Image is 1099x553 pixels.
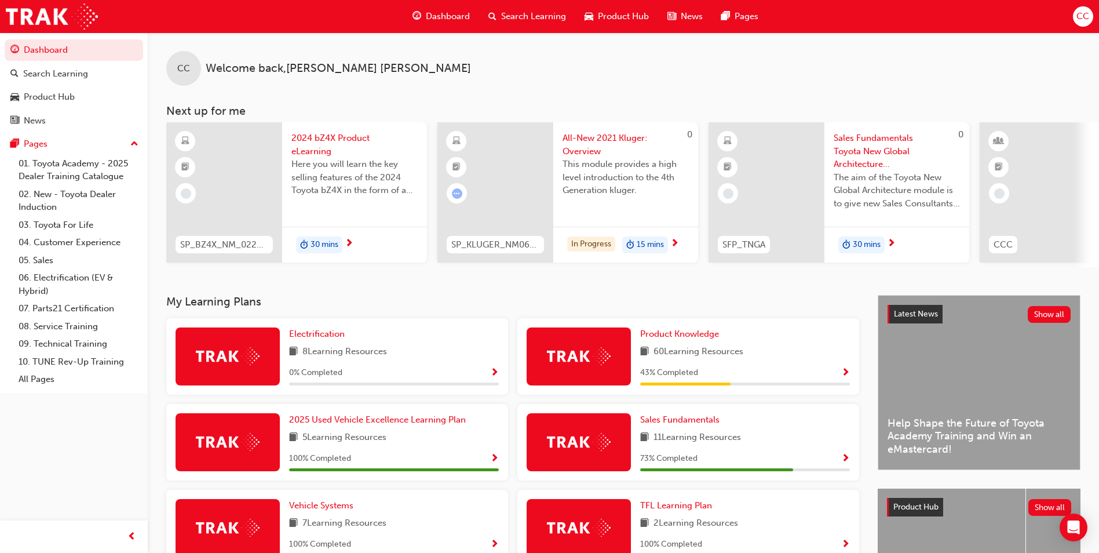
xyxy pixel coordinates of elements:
span: learningRecordVerb_NONE-icon [181,188,191,199]
span: Sales Fundamentals [640,414,720,425]
h3: My Learning Plans [166,295,859,308]
span: 0 [687,129,692,140]
div: Pages [24,137,48,151]
a: Latest NewsShow allHelp Shape the Future of Toyota Academy Training and Win an eMastercard! [878,295,1080,470]
span: 60 Learning Resources [653,345,743,359]
span: duration-icon [300,238,308,253]
a: 04. Customer Experience [14,234,143,252]
span: prev-icon [127,530,136,544]
a: All Pages [14,370,143,388]
button: Show Progress [841,366,850,380]
span: Sales Fundamentals Toyota New Global Architecture eLearning Module [834,132,960,171]
span: CC [177,62,190,75]
span: book-icon [289,345,298,359]
span: Here you will learn the key selling features of the 2024 Toyota bZ4X in the form of a virtual 6-p... [291,158,418,197]
a: 08. Service Training [14,318,143,336]
a: Product HubShow all [887,498,1071,516]
button: Show all [1028,306,1071,323]
a: Search Learning [5,63,143,85]
div: Open Intercom Messenger [1060,514,1087,541]
a: Product Knowledge [640,328,724,341]
span: Latest News [894,309,938,319]
span: Pages [735,10,758,23]
span: booktick-icon [995,160,1003,175]
div: News [24,114,46,128]
span: book-icon [289,431,298,445]
button: Show Progress [490,537,499,552]
a: Latest NewsShow all [888,305,1071,323]
img: Trak [547,519,611,537]
span: news-icon [667,9,676,24]
button: CC [1073,6,1093,27]
span: 8 Learning Resources [302,345,387,359]
span: learningResourceType_ELEARNING-icon [181,134,189,149]
span: next-icon [670,239,679,249]
span: duration-icon [626,238,634,253]
span: car-icon [10,92,19,103]
img: Trak [6,3,98,30]
a: 02. New - Toyota Dealer Induction [14,185,143,216]
span: pages-icon [10,139,19,150]
button: Show all [1028,499,1072,516]
span: learningRecordVerb_ATTEMPT-icon [452,188,462,199]
span: 100 % Completed [640,538,702,551]
button: Show Progress [841,537,850,552]
span: next-icon [345,239,353,249]
span: Product Hub [893,502,939,512]
span: learningResourceType_INSTRUCTOR_LED-icon [995,134,1003,149]
span: 2 Learning Resources [653,516,738,531]
span: Show Progress [841,368,850,379]
a: Vehicle Systems [289,499,358,512]
span: next-icon [887,239,896,249]
a: SP_BZ4X_NM_0224_EL012024 bZ4X Product eLearningHere you will learn the key selling features of th... [166,122,427,263]
span: book-icon [640,431,649,445]
a: 0SP_KLUGER_NM0621_EL01All-New 2021 Kluger: OverviewThis module provides a high level introduction... [437,122,698,263]
button: Show Progress [490,366,499,380]
a: 07. Parts21 Certification [14,300,143,318]
span: Vehicle Systems [289,500,353,511]
span: 30 mins [853,238,881,252]
a: 01. Toyota Academy - 2025 Dealer Training Catalogue [14,155,143,185]
span: search-icon [10,69,19,79]
span: Show Progress [490,540,499,550]
span: Show Progress [490,454,499,464]
span: book-icon [289,516,298,531]
span: Help Shape the Future of Toyota Academy Training and Win an eMastercard! [888,417,1071,456]
a: 10. TUNE Rev-Up Training [14,353,143,371]
a: car-iconProduct Hub [575,5,658,28]
a: 0SFP_TNGASales Fundamentals Toyota New Global Architecture eLearning ModuleThe aim of the Toyota ... [709,122,969,263]
span: CC [1076,10,1089,23]
button: Pages [5,133,143,155]
img: Trak [547,433,611,451]
span: 100 % Completed [289,538,351,551]
a: News [5,110,143,132]
a: pages-iconPages [712,5,768,28]
a: search-iconSearch Learning [479,5,575,28]
div: In Progress [567,237,615,252]
a: news-iconNews [658,5,712,28]
button: DashboardSearch LearningProduct HubNews [5,37,143,133]
a: 05. Sales [14,252,143,270]
a: Product Hub [5,86,143,108]
span: SFP_TNGA [722,238,765,252]
a: 09. Technical Training [14,335,143,353]
div: Search Learning [23,67,88,81]
span: SP_KLUGER_NM0621_EL01 [451,238,539,252]
span: up-icon [130,137,138,152]
span: 0 % Completed [289,366,342,380]
a: Electrification [289,328,349,341]
span: news-icon [10,116,19,126]
span: Product Knowledge [640,329,719,339]
span: 15 mins [637,238,664,252]
span: News [681,10,703,23]
img: Trak [196,347,260,365]
img: Trak [196,519,260,537]
span: book-icon [640,516,649,531]
a: 06. Electrification (EV & Hybrid) [14,269,143,300]
span: booktick-icon [724,160,732,175]
a: Dashboard [5,39,143,61]
a: guage-iconDashboard [403,5,479,28]
span: The aim of the Toyota New Global Architecture module is to give new Sales Consultants and Sales P... [834,171,960,210]
span: 43 % Completed [640,366,698,380]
